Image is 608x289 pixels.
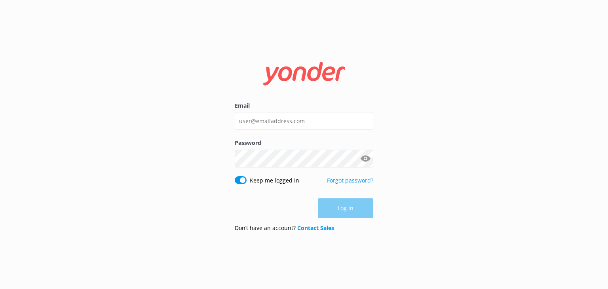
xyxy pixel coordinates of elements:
a: Contact Sales [297,224,334,232]
label: Email [235,101,373,110]
label: Password [235,139,373,147]
input: user@emailaddress.com [235,112,373,130]
p: Don’t have an account? [235,224,334,232]
label: Keep me logged in [250,176,299,185]
a: Forgot password? [327,177,373,184]
button: Show password [357,150,373,166]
